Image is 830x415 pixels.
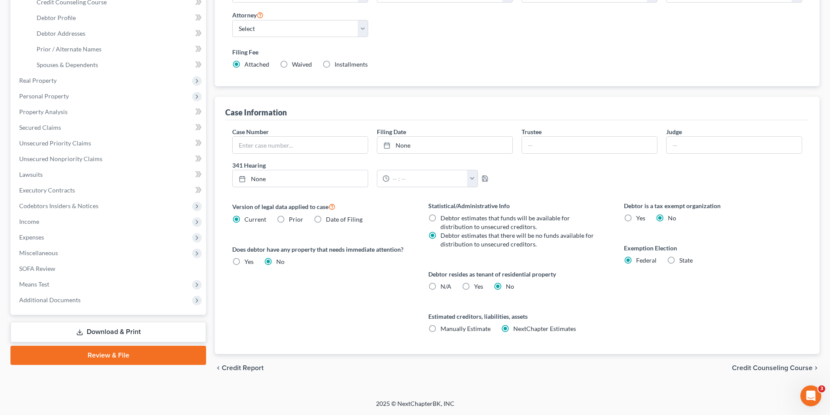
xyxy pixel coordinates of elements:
span: No [276,258,285,265]
a: Lawsuits [12,167,206,182]
label: Attorney [232,10,264,20]
span: Lawsuits [19,171,43,178]
a: SOFA Review [12,261,206,277]
span: Additional Documents [19,296,81,304]
span: Current [244,216,266,223]
a: Review & File [10,346,206,365]
span: SOFA Review [19,265,55,272]
div: 2025 © NextChapterBK, INC [167,399,664,415]
a: Unsecured Nonpriority Claims [12,151,206,167]
span: Credit Counseling Course [732,364,813,371]
span: Miscellaneous [19,249,58,256]
span: No [668,214,676,222]
i: chevron_left [215,364,222,371]
label: Statistical/Administrative Info [428,201,606,210]
label: Estimated creditors, liabilities, assets [428,312,606,321]
span: Executory Contracts [19,186,75,194]
a: Unsecured Priority Claims [12,135,206,151]
span: Unsecured Priority Claims [19,139,91,147]
span: No [506,283,514,290]
span: Means Test [19,280,49,288]
a: None [377,137,512,153]
span: NextChapter Estimates [513,325,576,332]
a: Property Analysis [12,104,206,120]
span: Date of Filing [326,216,362,223]
span: Personal Property [19,92,69,100]
label: Debtor resides as tenant of residential property [428,270,606,279]
label: Trustee [522,127,542,136]
a: Prior / Alternate Names [30,41,206,57]
a: Spouses & Dependents [30,57,206,73]
span: Yes [474,283,483,290]
input: -- [522,137,657,153]
span: Prior / Alternate Names [37,45,102,53]
span: Debtor Profile [37,14,76,21]
span: 3 [818,385,825,392]
i: chevron_right [813,364,820,371]
span: Attached [244,61,269,68]
a: Executory Contracts [12,182,206,198]
span: Secured Claims [19,124,61,131]
a: Download & Print [10,322,206,342]
label: Exemption Election [624,243,802,253]
span: Credit Report [222,364,264,371]
a: Secured Claims [12,120,206,135]
span: Debtor Addresses [37,30,85,37]
a: Debtor Addresses [30,26,206,41]
iframe: Intercom live chat [800,385,821,406]
label: Filing Date [377,127,406,136]
input: Enter case number... [233,137,368,153]
label: Case Number [232,127,269,136]
span: Debtor estimates that there will be no funds available for distribution to unsecured creditors. [440,232,594,248]
span: N/A [440,283,451,290]
label: Does debtor have any property that needs immediate attention? [232,245,410,254]
button: Credit Counseling Course chevron_right [732,364,820,371]
span: Yes [244,258,254,265]
a: None [233,170,368,187]
span: Installments [335,61,368,68]
input: -- : -- [390,170,468,187]
span: Federal [636,256,657,264]
label: 341 Hearing [228,161,517,170]
span: Property Analysis [19,108,68,115]
span: Manually Estimate [440,325,491,332]
span: Expenses [19,233,44,241]
label: Version of legal data applied to case [232,201,410,212]
span: Waived [292,61,312,68]
label: Judge [666,127,682,136]
a: Debtor Profile [30,10,206,26]
button: chevron_left Credit Report [215,364,264,371]
label: Filing Fee [232,47,802,57]
span: Spouses & Dependents [37,61,98,68]
label: Debtor is a tax exempt organization [624,201,802,210]
span: Yes [636,214,645,222]
span: Prior [289,216,303,223]
span: State [679,256,693,264]
input: -- [667,137,802,153]
span: Debtor estimates that funds will be available for distribution to unsecured creditors. [440,214,570,230]
div: Case Information [225,107,287,118]
span: Income [19,218,39,225]
span: Codebtors Insiders & Notices [19,202,98,209]
span: Unsecured Nonpriority Claims [19,155,102,162]
span: Real Property [19,77,57,84]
